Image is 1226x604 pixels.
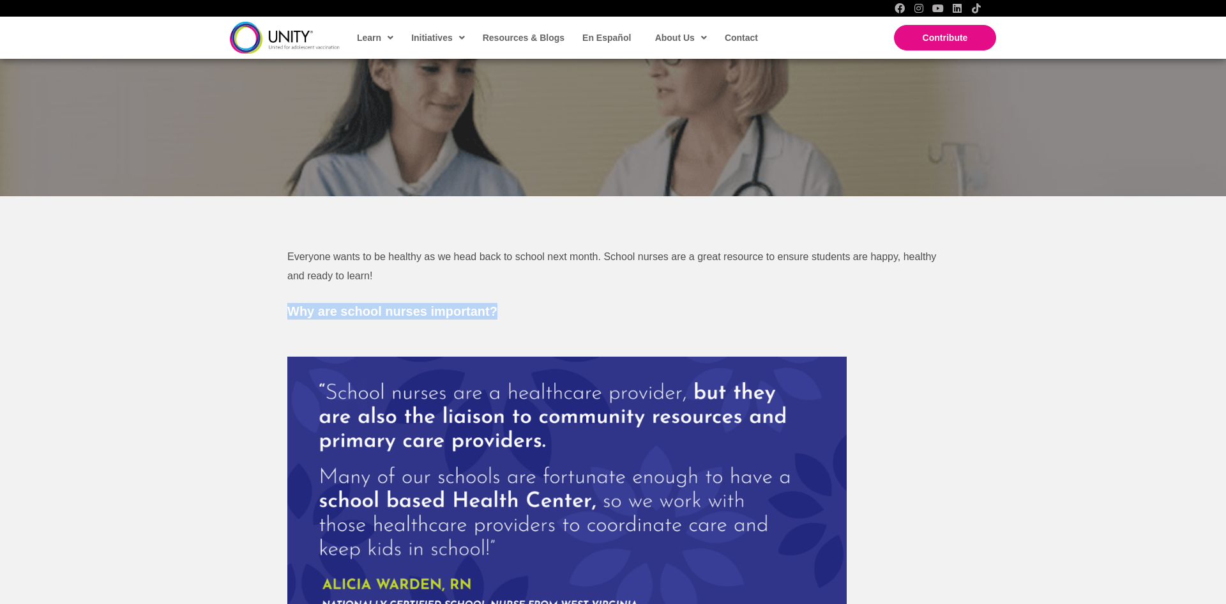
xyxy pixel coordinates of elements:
a: En Español [576,23,636,52]
a: LinkedIn [952,3,962,13]
span: Learn [357,28,393,47]
a: Facebook [895,3,905,13]
span: Contact [725,33,758,43]
img: unity-logo-dark [230,22,340,53]
a: Instagram [914,3,924,13]
span: En Español [582,33,631,43]
span: Resources & Blogs [483,33,564,43]
span: About Us [655,28,707,47]
span: Contribute [923,33,968,43]
a: Contribute [894,25,996,50]
span: Initiatives [411,28,465,47]
a: Contact [718,23,763,52]
a: Resources & Blogs [476,23,570,52]
span: Everyone wants to be healthy as we head back to school next month. School nurses are a great reso... [287,251,936,281]
a: About Us [649,23,712,52]
a: TikTok [971,3,981,13]
a: YouTube [933,3,943,13]
b: Why are school nurses important? [287,304,497,318]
